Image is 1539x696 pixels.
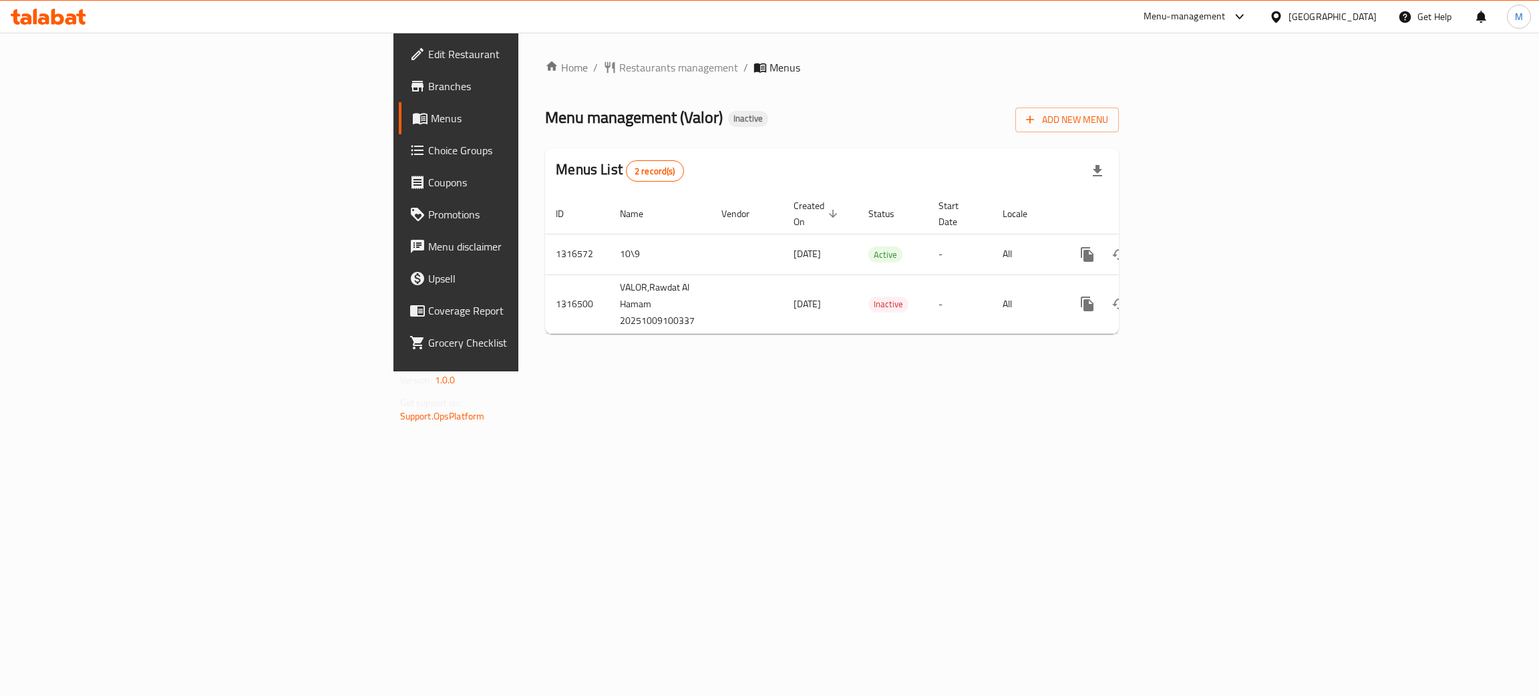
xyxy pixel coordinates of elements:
a: Support.OpsPlatform [400,407,485,425]
div: Inactive [728,111,768,127]
a: Promotions [399,198,651,230]
a: Restaurants management [603,59,738,75]
button: Add New Menu [1015,108,1119,132]
a: Branches [399,70,651,102]
a: Upsell [399,263,651,295]
li: / [743,59,748,75]
span: Menus [431,110,640,126]
td: 10\9 [609,234,711,275]
td: VALOR,Rawdat Al Hamam 20251009100337 [609,275,711,333]
nav: breadcrumb [545,59,1119,75]
button: more [1071,238,1103,271]
span: Start Date [938,198,976,230]
a: Menu disclaimer [399,230,651,263]
span: Add New Menu [1026,112,1108,128]
span: Version: [400,371,433,389]
span: M [1515,9,1523,24]
button: Change Status [1103,288,1136,320]
span: Vendor [721,206,767,222]
a: Coverage Report [399,295,651,327]
th: Actions [1061,194,1210,234]
span: 2 record(s) [627,165,683,178]
span: Inactive [868,297,908,312]
span: ID [556,206,581,222]
span: Grocery Checklist [428,335,640,351]
span: Name [620,206,661,222]
span: [DATE] [794,245,821,263]
a: Choice Groups [399,134,651,166]
span: Coupons [428,174,640,190]
div: [GEOGRAPHIC_DATA] [1289,9,1377,24]
a: Grocery Checklist [399,327,651,359]
div: Menu-management [1144,9,1226,25]
button: Change Status [1103,238,1136,271]
span: Locale [1003,206,1045,222]
span: Inactive [728,113,768,124]
span: Get support on: [400,394,462,411]
span: Active [868,247,902,263]
td: All [992,275,1061,333]
div: Total records count [626,160,684,182]
div: Inactive [868,297,908,313]
button: more [1071,288,1103,320]
td: All [992,234,1061,275]
span: [DATE] [794,295,821,313]
span: Upsell [428,271,640,287]
td: - [928,275,992,333]
span: 1.0.0 [435,371,456,389]
span: Menu disclaimer [428,238,640,254]
span: Restaurants management [619,59,738,75]
span: Edit Restaurant [428,46,640,62]
a: Menus [399,102,651,134]
span: Choice Groups [428,142,640,158]
span: Menus [769,59,800,75]
a: Edit Restaurant [399,38,651,70]
table: enhanced table [545,194,1210,334]
td: - [928,234,992,275]
span: Created On [794,198,842,230]
h2: Menus List [556,160,683,182]
div: Export file [1081,155,1114,187]
a: Coupons [399,166,651,198]
span: Coverage Report [428,303,640,319]
span: Status [868,206,912,222]
span: Branches [428,78,640,94]
span: Promotions [428,206,640,222]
